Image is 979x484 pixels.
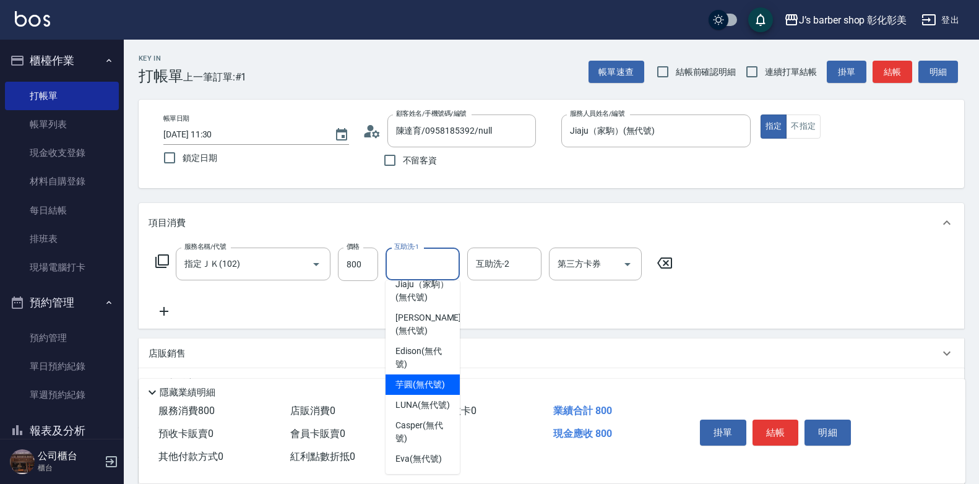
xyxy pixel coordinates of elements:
[570,109,624,118] label: 服務人員姓名/編號
[5,287,119,319] button: 預約管理
[139,339,964,368] div: 店販銷售
[395,378,445,391] span: 芋圓 (無代號)
[395,278,450,304] span: Jiaju（家駒） (無代號)
[158,405,215,417] span: 服務消費 800
[395,311,461,337] span: [PERSON_NAME] (無代號)
[5,324,119,352] a: 預約管理
[5,139,119,167] a: 現金收支登錄
[753,420,799,446] button: 結帳
[149,347,186,360] p: 店販銷售
[290,451,355,462] span: 紅利點數折抵 0
[873,61,912,84] button: 結帳
[394,242,419,251] label: 互助洗-1
[163,124,322,145] input: YYYY/MM/DD hh:mm
[10,449,35,474] img: Person
[700,420,746,446] button: 掛單
[5,196,119,225] a: 每日結帳
[158,451,223,462] span: 其他付款方式 0
[761,115,787,139] button: 指定
[779,7,912,33] button: J’s barber shop 彰化彰美
[306,254,326,274] button: Open
[290,428,345,439] span: 會員卡販賣 0
[395,399,450,412] span: LUNA (無代號)
[395,452,442,465] span: Eva (無代號)
[589,61,644,84] button: 帳單速查
[916,9,964,32] button: 登出
[799,12,907,28] div: J’s barber shop 彰化彰美
[5,167,119,196] a: 材料自購登錄
[5,381,119,409] a: 單週預約紀錄
[765,66,817,79] span: 連續打單結帳
[5,225,119,253] a: 排班表
[748,7,773,32] button: save
[347,242,360,251] label: 價格
[38,450,101,462] h5: 公司櫃台
[5,253,119,282] a: 現場電腦打卡
[918,61,958,84] button: 明細
[396,109,467,118] label: 顧客姓名/手機號碼/編號
[804,420,851,446] button: 明細
[395,345,450,371] span: Edison (無代號)
[163,114,189,123] label: 帳單日期
[149,217,186,230] p: 項目消費
[618,254,637,274] button: Open
[786,115,821,139] button: 不指定
[827,61,866,84] button: 掛單
[327,120,356,150] button: Choose date, selected date is 2025-08-24
[403,154,438,167] span: 不留客資
[5,82,119,110] a: 打帳單
[149,377,195,390] p: 預收卡販賣
[15,11,50,27] img: Logo
[160,386,215,399] p: 隱藏業績明細
[553,405,612,417] span: 業績合計 800
[184,242,226,251] label: 服務名稱/代號
[139,54,183,63] h2: Key In
[290,405,335,417] span: 店販消費 0
[139,368,964,398] div: 預收卡販賣
[5,352,119,381] a: 單日預約紀錄
[183,69,247,85] span: 上一筆訂單:#1
[676,66,736,79] span: 結帳前確認明細
[183,152,217,165] span: 鎖定日期
[158,428,213,439] span: 預收卡販賣 0
[395,419,450,445] span: Casper (無代號)
[5,110,119,139] a: 帳單列表
[5,45,119,77] button: 櫃檯作業
[5,415,119,447] button: 報表及分析
[139,67,183,85] h3: 打帳單
[553,428,612,439] span: 現金應收 800
[139,203,964,243] div: 項目消費
[38,462,101,473] p: 櫃台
